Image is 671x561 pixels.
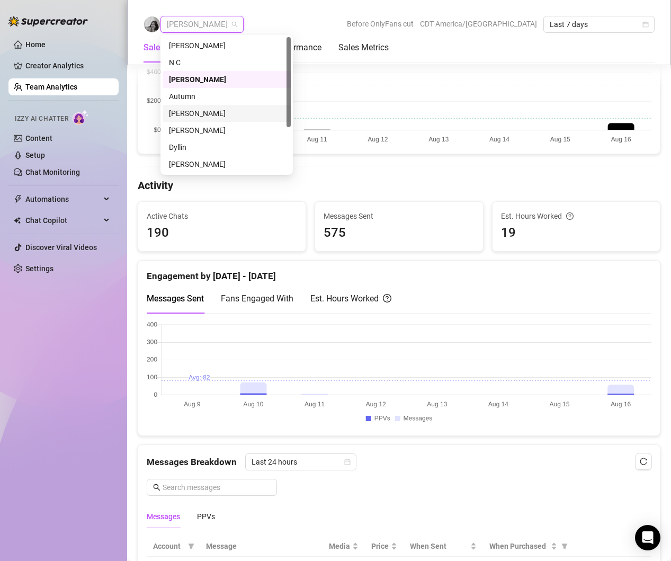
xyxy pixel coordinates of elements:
[323,536,365,557] th: Media
[147,261,651,283] div: Engagement by [DATE] - [DATE]
[371,540,389,552] span: Price
[163,88,291,105] div: Autumn
[186,538,196,554] span: filter
[25,264,53,273] a: Settings
[169,91,284,102] div: Autumn
[25,134,52,143] a: Content
[365,536,404,557] th: Price
[163,482,271,493] input: Search messages
[559,538,570,554] span: filter
[169,108,284,119] div: [PERSON_NAME]
[153,540,184,552] span: Account
[383,292,391,305] span: question-circle
[147,293,204,304] span: Messages Sent
[635,525,660,550] div: Open Intercom Messenger
[273,41,321,54] div: Performance
[25,151,45,159] a: Setup
[420,16,537,32] span: CDT America/[GEOGRAPHIC_DATA]
[221,293,293,304] span: Fans Engaged With
[147,511,180,522] div: Messages
[25,57,110,74] a: Creator Analytics
[169,57,284,68] div: N C
[147,453,651,470] div: Messages Breakdown
[163,54,291,71] div: N C
[169,124,284,136] div: [PERSON_NAME]
[404,536,483,557] th: When Sent
[163,156,291,173] div: Milan Kitic
[169,40,284,51] div: [PERSON_NAME]
[188,543,194,549] span: filter
[324,223,474,243] span: 575
[501,210,651,222] div: Est. Hours Worked
[138,178,660,193] h4: Activity
[25,168,80,176] a: Chat Monitoring
[144,16,160,32] img: Tina
[642,21,649,28] span: calendar
[167,16,237,32] span: Tina
[73,110,89,125] img: AI Chatter
[25,40,46,49] a: Home
[640,458,647,465] span: reload
[169,141,284,153] div: Dyllin
[329,540,350,552] span: Media
[15,114,68,124] span: Izzy AI Chatter
[144,41,164,54] div: Sales
[483,536,573,557] th: When Purchased
[153,484,160,491] span: search
[14,217,21,224] img: Chat Copilot
[147,223,297,243] span: 190
[410,540,468,552] span: When Sent
[169,74,284,85] div: [PERSON_NAME]
[550,16,648,32] span: Last 7 days
[163,105,291,122] div: Dora
[169,158,284,170] div: [PERSON_NAME]
[252,454,350,470] span: Last 24 hours
[25,212,101,229] span: Chat Copilot
[163,71,291,88] div: Tina
[25,83,77,91] a: Team Analytics
[25,191,101,208] span: Automations
[324,210,474,222] span: Messages Sent
[338,41,389,54] div: Sales Metrics
[14,195,22,203] span: thunderbolt
[489,540,549,552] span: When Purchased
[163,139,291,156] div: Dyllin
[163,122,291,139] div: Lilly Lilium
[310,292,391,305] div: Est. Hours Worked
[163,37,291,54] div: Katlyn
[8,16,88,26] img: logo-BBDzfeDw.svg
[501,223,651,243] span: 19
[25,243,97,252] a: Discover Viral Videos
[561,543,568,549] span: filter
[344,459,351,465] span: calendar
[347,16,414,32] span: Before OnlyFans cut
[197,511,215,522] div: PPVs
[200,536,323,557] th: Message
[147,210,297,222] span: Active Chats
[566,210,574,222] span: question-circle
